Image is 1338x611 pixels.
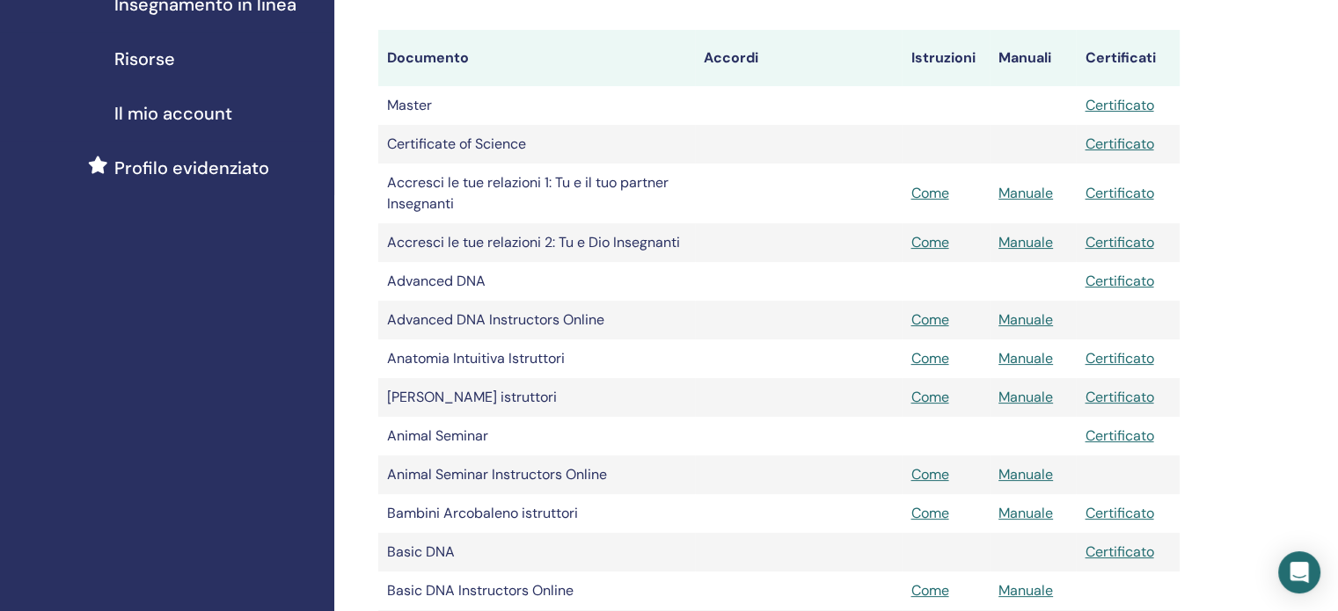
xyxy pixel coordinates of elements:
th: Istruzioni [902,30,990,86]
a: Come [910,310,948,329]
td: Anatomia Intuitiva Istruttori [378,339,695,378]
th: Manuali [990,30,1076,86]
a: Certificato [1085,184,1153,202]
a: Certificato [1085,388,1153,406]
a: Certificato [1085,426,1153,445]
a: Come [910,388,948,406]
a: Manuale [998,465,1053,484]
a: Come [910,349,948,367]
a: Manuale [998,504,1053,522]
div: Open Intercom Messenger [1278,551,1320,593]
td: Accresci le tue relazioni 1: Tu e il tuo partner Insegnanti [378,164,695,223]
span: Profilo evidenziato [114,155,269,181]
span: Il mio account [114,100,232,127]
a: Manuale [998,388,1053,406]
a: Come [910,233,948,251]
a: Come [910,581,948,600]
td: Animal Seminar [378,417,695,455]
a: Manuale [998,349,1053,367]
span: Risorse [114,46,175,72]
a: Certificato [1085,542,1153,561]
a: Certificato [1085,135,1153,153]
td: Master [378,86,695,125]
td: [PERSON_NAME] istruttori [378,378,695,417]
td: Accresci le tue relazioni 2: Tu e Dio Insegnanti [378,223,695,262]
th: Accordi [695,30,902,86]
a: Manuale [998,184,1053,202]
td: Advanced DNA Instructors Online [378,301,695,339]
td: Bambini Arcobaleno istruttori [378,494,695,533]
td: Animal Seminar Instructors Online [378,455,695,494]
a: Certificato [1085,96,1153,114]
a: Certificato [1085,272,1153,290]
a: Certificato [1085,349,1153,367]
a: Certificato [1085,233,1153,251]
a: Certificato [1085,504,1153,522]
a: Manuale [998,233,1053,251]
a: Come [910,465,948,484]
a: Manuale [998,581,1053,600]
a: Come [910,504,948,522]
th: Certificati [1076,30,1180,86]
td: Advanced DNA [378,262,695,301]
a: Come [910,184,948,202]
th: Documento [378,30,695,86]
td: Basic DNA [378,533,695,571]
a: Manuale [998,310,1053,329]
td: Certificate of Science [378,125,695,164]
td: Basic DNA Instructors Online [378,571,695,610]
